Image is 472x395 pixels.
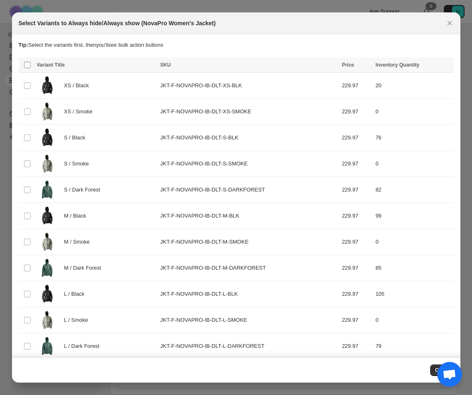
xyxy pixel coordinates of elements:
td: 229.97 [340,177,373,203]
span: Close [435,367,449,373]
td: JKT-F-NOVAPRO-IB-DLT-L-SMOKE [158,307,340,333]
td: 229.97 [340,255,373,281]
span: L / Dark Forest [64,342,104,350]
td: JKT-F-NOVAPRO-IB-DLT-S-DARKFOREST [158,177,340,203]
img: shopifylisting1500x1500womenPROblack.png [37,75,58,96]
span: M / Black [64,212,91,220]
span: S / Dark Forest [64,186,105,194]
td: 82 [373,177,454,203]
td: 229.97 [340,333,373,359]
a: Open chat [437,362,462,387]
span: Price [342,62,354,68]
img: shopifylisting1500x1500womenPROblack.png [37,206,58,226]
td: JKT-F-NOVAPRO-IB-DLT-L-DARKFOREST [158,333,340,359]
span: M / Dark Forest [64,264,106,272]
span: Inventory Quantity [376,62,419,68]
span: S / Smoke [64,160,94,168]
strong: Tip: [19,42,29,48]
td: 79 [373,333,454,359]
button: Close [444,17,455,29]
span: SKU [160,62,171,68]
td: JKT-F-NOVAPRO-IB-DLT-M-DARKFOREST [158,255,340,281]
td: 0 [373,151,454,177]
td: 85 [373,255,454,281]
td: 229.97 [340,99,373,125]
td: 229.97 [340,151,373,177]
span: S / Black [64,134,90,142]
img: shopifylisting1500x1500womenPROblack.png [37,284,58,304]
td: 229.97 [340,203,373,229]
td: JKT-F-NOVAPRO-IB-DLT-M-SMOKE [158,229,340,255]
img: shopifylisting1500x1500womenPROsmoke.png [37,232,58,252]
td: 229.97 [340,73,373,99]
td: JKT-F-NOVAPRO-IB-DLT-M-BLK [158,203,340,229]
td: JKT-F-NOVAPRO-IB-DLT-S-SMOKE [158,151,340,177]
img: shopifylisting1500x1500womenPROblack.png [37,127,58,148]
td: 99 [373,203,454,229]
td: 0 [373,99,454,125]
img: shopifylisting1500x1500womenPROsmoke.png [37,101,58,122]
img: wnovaproforestfrontshopify.png [37,336,58,357]
span: XS / Smoke [64,108,97,116]
span: L / Smoke [64,316,93,324]
td: 20 [373,73,454,99]
span: M / Smoke [64,238,94,246]
td: JKT-F-NOVAPRO-IB-DLT-XS-SMOKE [158,99,340,125]
img: wnovaproforestfrontshopify.png [37,258,58,278]
img: shopifylisting1500x1500womenPROsmoke.png [37,310,58,330]
td: 229.97 [340,125,373,151]
td: 76 [373,125,454,151]
td: 229.97 [340,307,373,333]
td: 0 [373,307,454,333]
h2: Select Variants to Always hide/Always show (NovaPro Women's Jacket) [19,19,216,27]
button: Close [430,364,454,376]
td: 229.97 [340,229,373,255]
img: wnovaproforestfrontshopify.png [37,180,58,200]
td: 0 [373,229,454,255]
td: JKT-F-NOVAPRO-IB-DLT-S-BLK [158,125,340,151]
span: L / Black [64,290,89,298]
td: JKT-F-NOVAPRO-IB-DLT-L-BLK [158,281,340,307]
p: Select the variants first, then you'll see bulk action buttons [19,41,454,49]
span: XS / Black [64,81,94,90]
span: Variant Title [37,62,65,68]
td: 105 [373,281,454,307]
td: 229.97 [340,281,373,307]
img: shopifylisting1500x1500womenPROsmoke.png [37,153,58,174]
td: JKT-F-NOVAPRO-IB-DLT-XS-BLK [158,73,340,99]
